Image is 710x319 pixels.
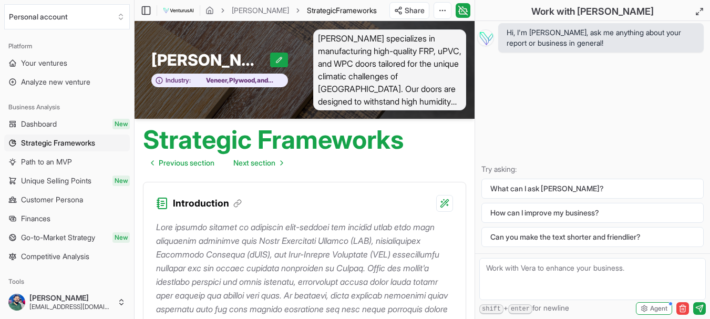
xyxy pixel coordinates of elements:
[481,227,704,247] button: Can you make the text shorter and friendlier?
[389,2,429,19] button: Share
[21,251,89,262] span: Competitive Analysis
[405,5,425,16] span: Share
[21,232,95,243] span: Go-to-Market Strategy
[151,50,270,69] span: [PERSON_NAME]
[336,6,377,15] span: Frameworks
[8,294,25,311] img: ACg8ocIamhAmRMZ-v9LSJiFomUi3uKU0AbDzXeVfSC1_zyW_PBjI1wAwLg=s96-c
[4,153,130,170] a: Path to an MVP
[166,76,191,85] span: Industry:
[481,164,704,174] p: Try asking:
[4,273,130,290] div: Tools
[4,229,130,246] a: Go-to-Market StrategyNew
[21,213,50,224] span: Finances
[162,4,194,17] img: logo
[4,135,130,151] a: Strategic Frameworks
[21,138,95,148] span: Strategic Frameworks
[112,232,130,243] span: New
[112,176,130,186] span: New
[4,38,130,55] div: Platform
[481,179,704,199] button: What can I ask [PERSON_NAME]?
[21,194,83,205] span: Customer Persona
[21,58,67,68] span: Your ventures
[143,152,223,173] a: Go to previous page
[4,172,130,189] a: Unique Selling PointsNew
[29,303,113,311] span: [EMAIL_ADDRESS][DOMAIN_NAME]
[4,191,130,208] a: Customer Persona
[232,5,289,16] a: [PERSON_NAME]
[112,119,130,129] span: New
[4,116,130,132] a: DashboardNew
[313,29,467,110] span: [PERSON_NAME] specializes in manufacturing high-quality FRP, uPVC, and WPC doors tailored for the...
[191,76,282,85] span: Veneer, Plywood, and Engineered Wood Product Manufacturing
[205,5,377,16] nav: breadcrumb
[636,302,672,315] button: Agent
[159,158,214,168] span: Previous section
[143,127,404,152] h1: Strategic Frameworks
[29,293,113,303] span: [PERSON_NAME]
[479,304,503,314] kbd: shift
[21,176,91,186] span: Unique Selling Points
[233,158,275,168] span: Next section
[4,55,130,71] a: Your ventures
[173,196,242,211] h3: Introduction
[4,248,130,265] a: Competitive Analysis
[650,304,667,313] span: Agent
[143,152,291,173] nav: pagination
[508,304,532,314] kbd: enter
[4,74,130,90] a: Analyze new venture
[477,29,494,46] img: Vera
[531,4,654,19] h2: Work with [PERSON_NAME]
[21,119,57,129] span: Dashboard
[507,27,695,48] span: Hi, I'm [PERSON_NAME], ask me anything about your report or business in general!
[151,74,288,88] button: Industry:Veneer, Plywood, and Engineered Wood Product Manufacturing
[4,210,130,227] a: Finances
[307,5,377,16] span: StrategicFrameworks
[481,203,704,223] button: How can I improve my business?
[4,99,130,116] div: Business Analysis
[225,152,291,173] a: Go to next page
[21,157,72,167] span: Path to an MVP
[4,290,130,315] button: [PERSON_NAME][EMAIL_ADDRESS][DOMAIN_NAME]
[4,4,130,29] button: Select an organization
[479,303,569,314] span: + for newline
[21,77,90,87] span: Analyze new venture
